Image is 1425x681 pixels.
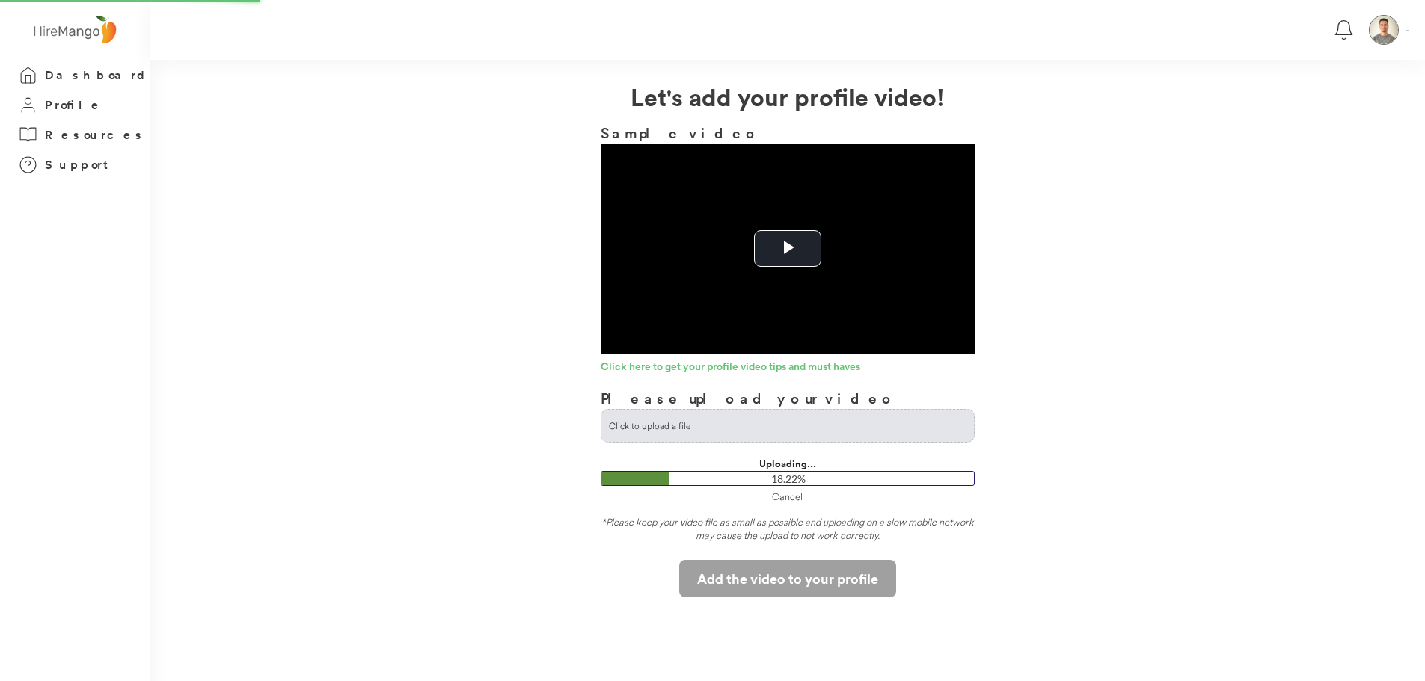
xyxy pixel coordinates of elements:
[1370,16,1398,44] img: 1707096529122
[601,361,975,376] a: Click here to get your profile video tips and must haves
[601,387,896,409] h3: Please upload your video
[601,490,975,503] div: Cancel
[1406,30,1409,31] img: Vector
[601,515,975,549] div: *Please keep your video file as small as possible and uploading on a slow mobile network may caus...
[604,472,972,487] div: 18.22%
[45,126,146,144] h3: Resources
[679,560,896,597] button: Add the video to your profile
[45,96,103,114] h3: Profile
[150,78,1425,114] h2: Let's add your profile video!
[29,13,120,48] img: logo%20-%20hiremango%20gray.png
[601,122,975,144] h3: Sample video
[601,457,975,471] div: Uploading...
[601,144,975,354] div: Video Player
[45,66,150,84] h3: Dashboard
[45,155,115,174] h3: Support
